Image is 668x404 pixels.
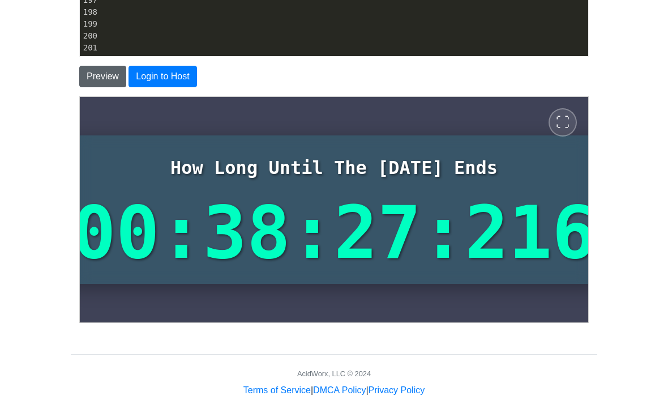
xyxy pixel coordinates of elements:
div: 200 [80,30,99,42]
div: 201 [80,42,99,54]
span: ⛶ [476,19,490,32]
div: 199 [80,18,99,30]
button: Preview [79,66,126,87]
div: AcidWorx, LLC © 2024 [297,368,371,379]
a: DMCA Policy [313,385,366,395]
div: 198 [80,6,99,18]
button: ⛶ [469,11,497,40]
a: Terms of Service [243,385,311,395]
button: Login to Host [129,66,196,87]
div: | | [243,384,425,397]
a: Privacy Policy [369,385,425,395]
